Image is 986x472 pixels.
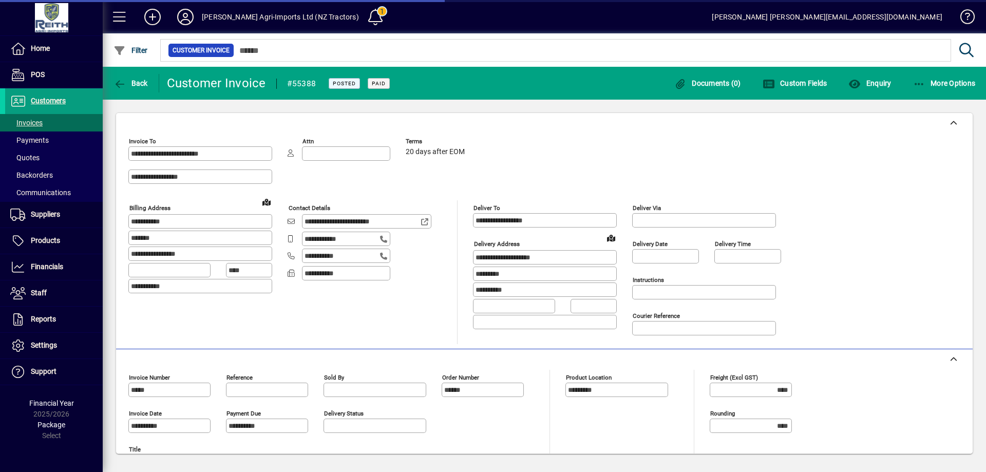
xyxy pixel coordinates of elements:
[5,114,103,131] a: Invoices
[848,79,891,87] span: Enquiry
[5,307,103,332] a: Reports
[129,374,170,381] mat-label: Invoice number
[129,410,162,417] mat-label: Invoice date
[5,184,103,201] a: Communications
[10,119,43,127] span: Invoices
[31,97,66,105] span: Customers
[911,74,978,92] button: More Options
[287,75,316,92] div: #55388
[129,446,141,453] mat-label: Title
[760,74,830,92] button: Custom Fields
[5,36,103,62] a: Home
[603,230,619,246] a: View on map
[31,262,63,271] span: Financials
[10,171,53,179] span: Backorders
[129,138,156,145] mat-label: Invoice To
[5,202,103,228] a: Suppliers
[442,374,479,381] mat-label: Order number
[226,374,253,381] mat-label: Reference
[226,410,261,417] mat-label: Payment due
[633,240,668,248] mat-label: Delivery date
[633,312,680,319] mat-label: Courier Reference
[324,410,364,417] mat-label: Delivery status
[31,367,56,375] span: Support
[5,131,103,149] a: Payments
[333,80,356,87] span: Posted
[674,79,741,87] span: Documents (0)
[202,9,359,25] div: [PERSON_NAME] Agri-Imports Ltd (NZ Tractors)
[111,74,150,92] button: Back
[710,374,758,381] mat-label: Freight (excl GST)
[31,210,60,218] span: Suppliers
[473,204,500,212] mat-label: Deliver To
[715,240,751,248] mat-label: Delivery time
[31,315,56,323] span: Reports
[5,254,103,280] a: Financials
[113,79,148,87] span: Back
[31,44,50,52] span: Home
[953,2,973,35] a: Knowledge Base
[136,8,169,26] button: Add
[10,188,71,197] span: Communications
[5,333,103,358] a: Settings
[406,138,467,145] span: Terms
[111,41,150,60] button: Filter
[633,276,664,284] mat-label: Instructions
[913,79,976,87] span: More Options
[372,80,386,87] span: Paid
[258,194,275,210] a: View on map
[5,359,103,385] a: Support
[5,228,103,254] a: Products
[633,204,661,212] mat-label: Deliver via
[37,421,65,429] span: Package
[406,148,465,156] span: 20 days after EOM
[710,410,735,417] mat-label: Rounding
[31,289,47,297] span: Staff
[846,74,894,92] button: Enquiry
[167,75,266,91] div: Customer Invoice
[169,8,202,26] button: Profile
[5,62,103,88] a: POS
[173,45,230,55] span: Customer Invoice
[103,74,159,92] app-page-header-button: Back
[302,138,314,145] mat-label: Attn
[763,79,827,87] span: Custom Fields
[31,341,57,349] span: Settings
[5,149,103,166] a: Quotes
[113,46,148,54] span: Filter
[324,374,344,381] mat-label: Sold by
[31,236,60,244] span: Products
[5,166,103,184] a: Backorders
[29,399,74,407] span: Financial Year
[10,136,49,144] span: Payments
[10,154,40,162] span: Quotes
[672,74,744,92] button: Documents (0)
[5,280,103,306] a: Staff
[566,374,612,381] mat-label: Product location
[31,70,45,79] span: POS
[712,9,942,25] div: [PERSON_NAME] [PERSON_NAME][EMAIL_ADDRESS][DOMAIN_NAME]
